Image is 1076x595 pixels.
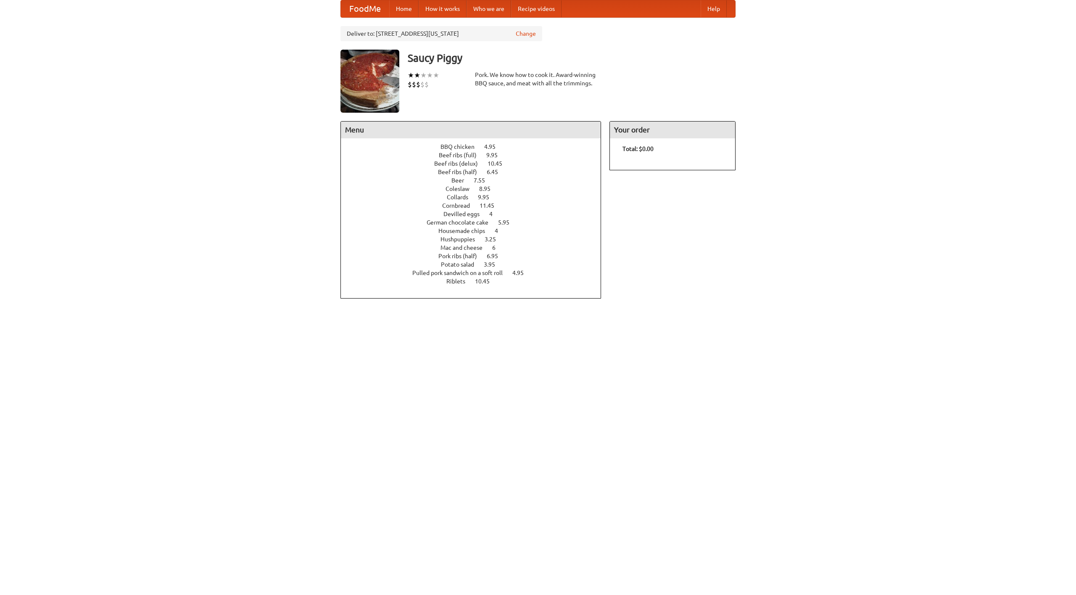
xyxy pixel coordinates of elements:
a: How it works [419,0,467,17]
a: Beef ribs (delux) 10.45 [434,160,518,167]
div: Pork. We know how to cook it. Award-winning BBQ sauce, and meat with all the trimmings. [475,71,601,87]
img: angular.jpg [340,50,399,113]
li: ★ [414,71,420,80]
a: Collards 9.95 [447,194,505,201]
span: 10.45 [488,160,511,167]
span: 5.95 [498,219,518,226]
span: 8.95 [479,185,499,192]
span: 3.25 [485,236,504,243]
li: $ [420,80,425,89]
span: 6 [492,244,504,251]
a: Devilled eggs 4 [443,211,508,217]
a: BBQ chicken 4.95 [440,143,511,150]
span: BBQ chicken [440,143,483,150]
span: 9.95 [478,194,498,201]
a: Riblets 10.45 [446,278,505,285]
a: German chocolate cake 5.95 [427,219,525,226]
a: Beef ribs (half) 6.45 [438,169,514,175]
span: Beef ribs (full) [439,152,485,159]
span: 6.95 [487,253,506,259]
a: Help [701,0,727,17]
a: Mac and cheese 6 [440,244,511,251]
span: Devilled eggs [443,211,488,217]
span: Cornbread [442,202,478,209]
li: ★ [420,71,427,80]
span: Mac and cheese [440,244,491,251]
span: Hushpuppies [440,236,483,243]
span: 4.95 [484,143,504,150]
a: Housemade chips 4 [438,227,514,234]
span: Riblets [446,278,474,285]
li: ★ [427,71,433,80]
li: ★ [433,71,439,80]
span: Pulled pork sandwich on a soft roll [412,270,511,276]
a: Coleslaw 8.95 [446,185,506,192]
a: Pulled pork sandwich on a soft roll 4.95 [412,270,539,276]
a: Beer 7.55 [451,177,501,184]
a: Hushpuppies 3.25 [440,236,512,243]
li: ★ [408,71,414,80]
li: $ [412,80,416,89]
a: Potato salad 3.95 [441,261,511,268]
span: Beef ribs (delux) [434,160,486,167]
span: Pork ribs (half) [438,253,485,259]
span: 11.45 [480,202,503,209]
span: Housemade chips [438,227,493,234]
h4: Menu [341,122,601,138]
span: 9.95 [486,152,506,159]
a: Who we are [467,0,511,17]
span: Coleslaw [446,185,478,192]
a: Recipe videos [511,0,562,17]
div: Deliver to: [STREET_ADDRESS][US_STATE] [340,26,542,41]
b: Total: $0.00 [622,145,654,152]
span: 10.45 [475,278,498,285]
span: 3.95 [484,261,504,268]
a: Change [516,29,536,38]
span: Potato salad [441,261,483,268]
span: 6.45 [487,169,506,175]
span: 4.95 [512,270,532,276]
li: $ [416,80,420,89]
li: $ [408,80,412,89]
a: FoodMe [341,0,389,17]
span: Beer [451,177,472,184]
a: Pork ribs (half) 6.95 [438,253,514,259]
li: $ [425,80,429,89]
span: Collards [447,194,477,201]
span: 7.55 [474,177,493,184]
span: German chocolate cake [427,219,497,226]
span: Beef ribs (half) [438,169,485,175]
a: Beef ribs (full) 9.95 [439,152,513,159]
a: Cornbread 11.45 [442,202,510,209]
a: Home [389,0,419,17]
span: 4 [489,211,501,217]
h4: Your order [610,122,735,138]
span: 4 [495,227,506,234]
h3: Saucy Piggy [408,50,736,66]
